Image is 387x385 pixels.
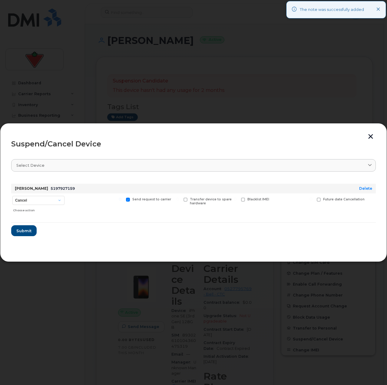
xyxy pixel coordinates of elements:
[234,198,237,201] input: Blacklist IMEI
[300,7,364,13] div: The note was successfully added
[247,197,269,201] span: Blacklist IMEI
[119,198,122,201] input: Send request to carrier
[323,197,365,201] span: Future date Cancellation
[359,186,372,191] a: Delete
[176,198,179,201] input: Transfer device to spare hardware
[132,197,171,201] span: Send request to carrier
[11,140,376,148] div: Suspend/Cancel Device
[190,197,232,205] span: Transfer device to spare hardware
[309,198,313,201] input: Future date Cancellation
